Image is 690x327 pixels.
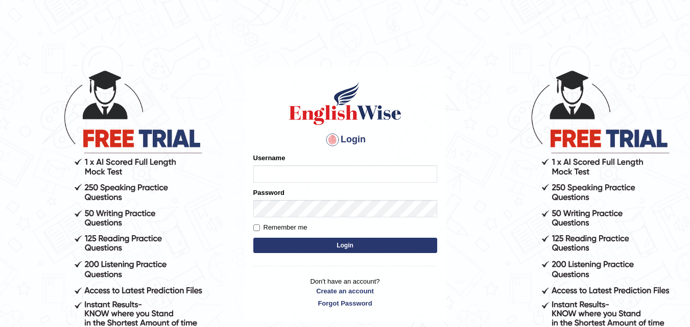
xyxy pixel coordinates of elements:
[287,81,403,127] img: Logo of English Wise sign in for intelligent practice with AI
[253,153,285,163] label: Username
[253,238,437,253] button: Login
[253,298,437,308] a: Forgot Password
[253,222,307,233] label: Remember me
[253,132,437,148] h4: Login
[253,224,260,231] input: Remember me
[253,276,437,308] p: Don't have an account?
[253,286,437,296] a: Create an account
[253,188,284,197] label: Password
